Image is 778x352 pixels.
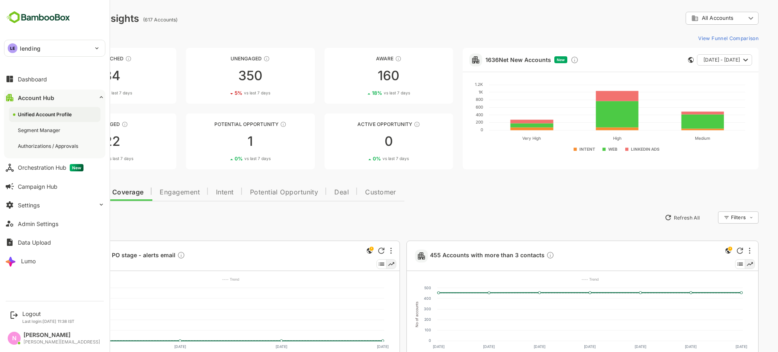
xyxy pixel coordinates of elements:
[158,55,286,62] div: Unengaged
[4,40,105,56] div: LElending
[8,43,17,53] div: LE
[4,71,105,87] button: Dashboard
[452,127,455,132] text: 0
[447,97,455,102] text: 800
[158,135,286,148] div: 1
[660,57,665,63] div: This card does not support filter and segments
[19,48,148,104] a: UnreachedThese accounts have not been engaged with for a defined time period842%vs last 7 days
[344,156,380,162] div: 0 %
[18,127,62,134] div: Segment Manager
[400,338,403,343] text: 0
[18,76,47,83] div: Dashboard
[703,214,717,220] div: Filters
[350,247,356,254] div: Refresh
[146,344,158,349] text: [DATE]
[41,338,43,343] text: 0
[663,15,717,22] div: All Accounts
[306,189,321,196] span: Deal
[70,164,83,171] span: New
[158,113,286,169] a: Potential OpportunityThese accounts are MQAs and can be passed on to Inside Sales10%vs last 7 days
[19,55,148,62] div: Unreached
[22,319,75,324] p: Last login: [DATE] 11:38 IST
[337,189,368,196] span: Customer
[396,286,403,290] text: 500
[296,113,425,169] a: Active OpportunityThese accounts have open opportunities which might be at any of the Sales Stage...
[37,307,43,311] text: 0.6
[8,332,21,345] div: N
[296,69,425,82] div: 160
[18,183,58,190] div: Campaign Hub
[19,69,148,82] div: 84
[395,307,403,311] text: 300
[720,247,722,254] div: More
[115,17,152,23] ag: (617 Accounts)
[447,82,455,87] text: 1.2K
[4,90,105,106] button: Account Hub
[385,121,392,128] div: These accounts have open opportunities which might be at any of the Sales Stages
[296,48,425,104] a: AwareThese accounts have just entered the buying cycle and need further nurturing16018%vs last 7 ...
[447,112,455,117] text: 400
[37,328,43,332] text: 0.2
[447,105,455,109] text: 600
[252,121,258,128] div: These accounts are MQAs and can be passed on to Inside Sales
[296,135,425,148] div: 0
[354,156,380,162] span: vs last 7 days
[518,251,526,260] div: Description not present
[553,277,571,282] text: ---- Trend
[216,156,242,162] span: vs last 7 days
[18,143,80,149] div: Authorizations / Approvals
[4,160,105,176] button: Orchestration HubNew
[606,344,618,349] text: [DATE]
[68,90,104,96] div: 2 %
[656,344,668,349] text: [DATE]
[296,121,425,127] div: Active Opportunity
[19,210,79,225] button: New Insights
[4,253,105,269] button: Lumo
[24,339,100,345] div: [PERSON_NAME][EMAIL_ADDRESS]
[235,55,242,62] div: These accounts have not shown enough engagement and need nurturing
[194,277,211,282] text: ---- Trend
[4,10,73,25] img: BambooboxFullLogoMark.5f36c76dfaba33ec1ec1367b70bb1252.svg
[669,54,724,66] button: [DATE] - [DATE]
[450,90,455,94] text: 1K
[673,15,705,21] span: All Accounts
[79,156,105,162] span: vs last 7 days
[702,210,730,225] div: Filters
[206,90,242,96] div: 5 %
[296,55,425,62] div: Aware
[633,211,675,224] button: Refresh All
[457,56,523,63] a: 1636Net New Accounts
[675,55,712,65] span: [DATE] - [DATE]
[396,317,403,322] text: 200
[18,202,40,209] div: Settings
[20,44,41,53] p: lending
[336,246,346,257] div: This is a global insight. Segment selection is not applicable for this view
[707,344,719,349] text: [DATE]
[18,220,58,227] div: Admin Settings
[247,344,259,349] text: [DATE]
[19,135,148,148] div: 22
[455,344,466,349] text: [DATE]
[18,94,54,101] div: Account Hub
[19,121,148,127] div: Engaged
[149,251,157,260] div: Description not present
[18,239,51,246] div: Data Upload
[396,328,403,332] text: 100
[447,119,455,124] text: 200
[97,55,103,62] div: These accounts have not been engaged with for a defined time period
[158,48,286,104] a: UnengagedThese accounts have not shown enough engagement and need nurturing3505%vs last 7 days
[344,90,382,96] div: 18 %
[216,90,242,96] span: vs last 7 days
[657,11,730,26] div: All Accounts
[37,296,43,301] text: 0.8
[4,234,105,250] button: Data Upload
[18,164,83,171] div: Orchestration Hub
[206,156,242,162] div: 0 %
[667,32,730,45] button: View Funnel Comparison
[348,344,360,349] text: [DATE]
[362,247,363,254] div: More
[402,251,529,260] a: 455 Accounts with more than 3 contactsDescription not present
[41,286,43,290] text: 1
[4,197,105,213] button: Settings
